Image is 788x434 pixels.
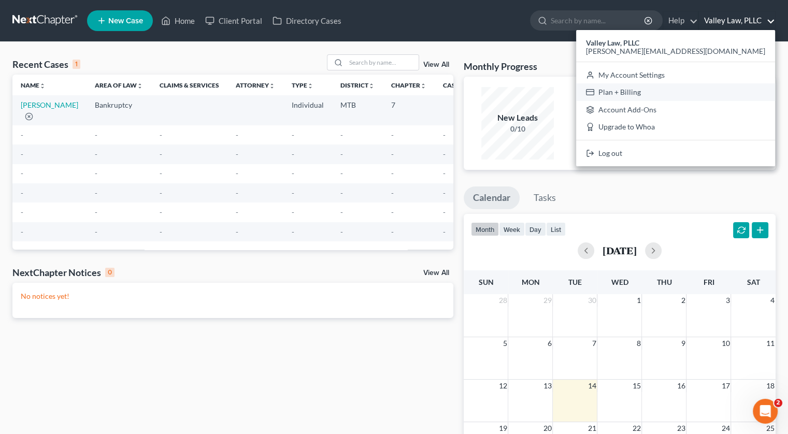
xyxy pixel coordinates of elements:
span: - [236,227,238,236]
button: day [525,222,546,236]
span: Sun [478,278,493,286]
h3: Monthly Progress [464,60,537,73]
span: - [340,189,343,197]
a: Log out [576,144,775,162]
span: 10 [720,337,730,350]
span: - [292,208,294,216]
span: Thu [656,278,671,286]
span: - [292,150,294,158]
span: - [292,189,294,197]
span: 16 [676,380,686,392]
span: - [443,189,446,197]
input: Search by name... [346,55,419,70]
span: - [160,150,162,158]
a: Upgrade to Whoa [576,119,775,136]
a: Typeunfold_more [292,81,313,89]
span: - [340,227,343,236]
span: - [21,150,23,158]
span: - [443,131,446,139]
a: Attorneyunfold_more [236,81,275,89]
span: - [236,189,238,197]
span: 7 [591,337,597,350]
a: My Account Settings [576,66,775,84]
span: Fri [703,278,714,286]
span: 30 [586,294,597,307]
button: week [499,222,525,236]
p: No notices yet! [21,291,445,301]
span: - [391,150,394,158]
a: Plan + Billing [576,83,775,101]
span: - [340,169,343,178]
a: View All [423,269,449,277]
span: - [443,208,446,216]
span: 1 [635,294,641,307]
span: 15 [631,380,641,392]
a: Districtunfold_more [340,81,375,89]
a: Account Add-Ons [576,101,775,119]
span: - [95,189,97,197]
span: - [95,150,97,158]
span: 3 [724,294,730,307]
span: 9 [680,337,686,350]
a: Nameunfold_more [21,81,46,89]
span: Tue [568,278,582,286]
span: - [443,150,446,158]
span: - [391,189,394,197]
a: Valley Law, PLLC [699,11,775,30]
span: 11 [765,337,776,350]
span: - [391,131,394,139]
span: - [95,131,97,139]
span: 12 [497,380,508,392]
span: - [95,227,97,236]
span: - [391,227,394,236]
span: - [21,227,23,236]
h2: [DATE] [603,245,637,256]
td: 7 [383,95,435,125]
span: - [21,131,23,139]
span: - [391,208,394,216]
span: - [292,227,294,236]
a: Tasks [524,186,565,209]
span: Mon [521,278,539,286]
div: 1 [73,60,80,69]
div: NextChapter Notices [12,266,114,279]
span: 13 [542,380,552,392]
span: - [236,208,238,216]
span: 8 [635,337,641,350]
span: 2 [774,399,782,407]
span: - [236,150,238,158]
span: 29 [542,294,552,307]
span: - [160,227,162,236]
span: 2 [680,294,686,307]
span: - [236,169,238,178]
iframe: Intercom live chat [753,399,778,424]
i: unfold_more [137,83,143,89]
button: list [546,222,566,236]
span: - [21,208,23,216]
span: New Case [108,17,143,25]
span: - [95,169,97,178]
td: MTB [332,95,383,125]
span: - [160,189,162,197]
div: Recent Cases [12,58,80,70]
i: unfold_more [269,83,275,89]
span: [PERSON_NAME][EMAIL_ADDRESS][DOMAIN_NAME] [586,47,765,55]
a: Help [663,11,698,30]
span: - [160,208,162,216]
a: Calendar [464,186,520,209]
a: Chapterunfold_more [391,81,426,89]
span: - [340,208,343,216]
span: 14 [586,380,597,392]
i: unfold_more [420,83,426,89]
td: Individual [283,95,332,125]
button: month [471,222,499,236]
span: 5 [502,337,508,350]
span: - [340,131,343,139]
span: - [160,169,162,178]
span: - [21,169,23,178]
div: 0/10 [481,124,554,134]
a: Directory Cases [267,11,347,30]
div: Valley Law, PLLC [576,30,775,166]
span: - [160,131,162,139]
span: - [443,169,446,178]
